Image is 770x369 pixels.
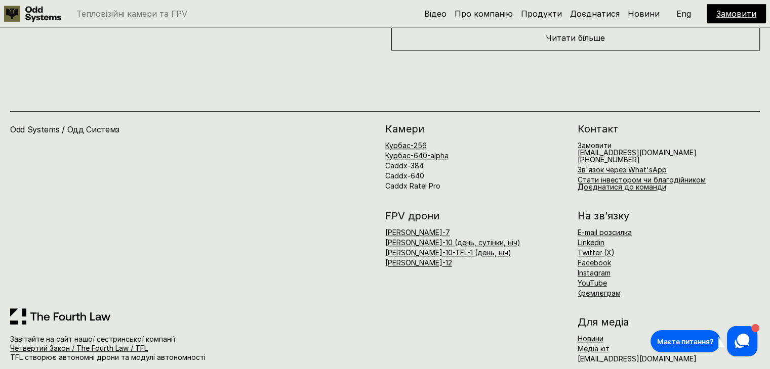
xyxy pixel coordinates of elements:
a: Доєднатися [570,9,620,19]
a: Курбас-256 [385,141,427,150]
a: E-mail розсилка [578,228,632,237]
h2: FPV дрони [385,211,568,221]
a: Курбас-640-alpha [385,151,449,160]
a: Новини [628,9,660,19]
a: Четвертий Закон / The Fourth Law / TFL [10,344,148,352]
a: Twitter (X) [578,248,615,257]
h2: Камери [385,124,568,134]
a: Caddx-640 [385,171,424,180]
a: Замовити [716,9,756,19]
a: Крємлєграм [577,289,621,297]
a: Доєднатися до команди [578,182,666,191]
h2: Контакт [578,124,760,134]
a: Відео [424,9,447,19]
a: Новини [578,334,603,343]
a: YouTube [578,279,607,287]
a: Зв'язок через What'sApp [578,165,667,174]
a: [PERSON_NAME]-7 [385,228,450,237]
span: Читати більше [546,33,605,43]
h2: Для медіа [578,317,760,327]
h6: [EMAIL_ADDRESS][DOMAIN_NAME] [578,142,697,163]
h2: На зв’язку [578,211,629,221]
iframe: HelpCrunch [648,324,760,359]
h4: Odd Systems / Одд Системз [10,124,240,135]
a: [PERSON_NAME]-10 (день, сутінки, ніч) [385,238,520,247]
a: [PERSON_NAME]-12 [385,258,452,267]
a: Продукти [521,9,562,19]
a: Linkedin [578,238,604,247]
p: Завітайте на сайт нашої сестринської компанії TFL створює автономні дрони та модулі автономності [10,335,276,362]
a: Caddx-384 [385,161,424,170]
p: Тепловізійні камери та FPV [76,10,187,18]
a: Замовити [578,141,612,150]
a: Стати інвестором чи благодійником [578,175,706,184]
a: Медіа кіт [578,344,610,353]
span: [PHONE_NUMBER] [578,155,640,164]
p: Eng [676,10,691,18]
a: [PERSON_NAME]-10-TFL-1 (день, ніч) [385,248,511,257]
a: Про компанію [455,9,513,19]
a: Instagram [578,268,611,277]
a: Caddx Ratel Pro [385,181,440,190]
h6: [EMAIL_ADDRESS][DOMAIN_NAME] [578,355,697,362]
a: Facebook [578,258,611,267]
